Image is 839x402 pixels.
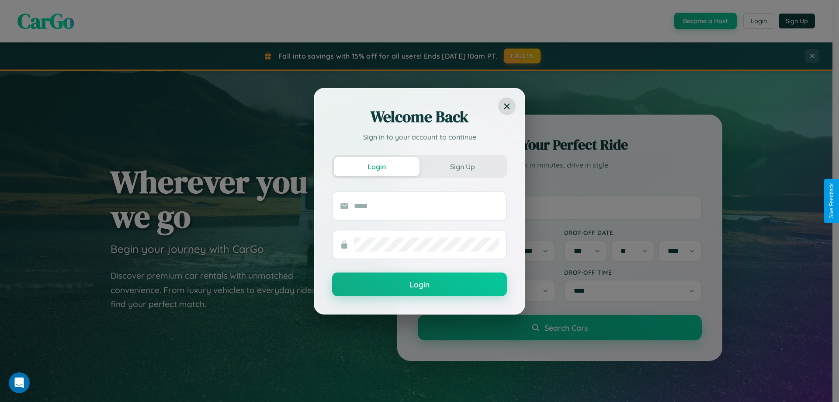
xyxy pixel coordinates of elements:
[9,372,30,393] iframe: Intercom live chat
[419,157,505,176] button: Sign Up
[332,132,507,142] p: Sign in to your account to continue
[332,106,507,127] h2: Welcome Back
[332,273,507,296] button: Login
[829,183,835,219] div: Give Feedback
[334,157,419,176] button: Login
